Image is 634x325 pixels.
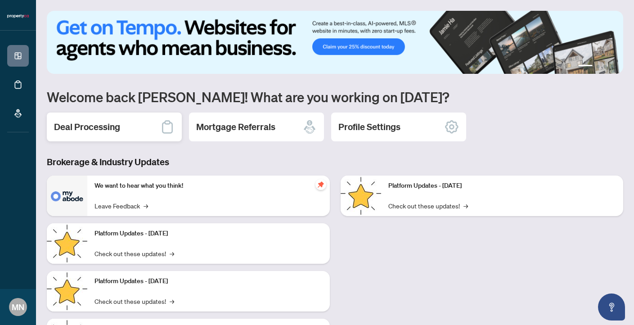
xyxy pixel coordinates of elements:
a: Check out these updates!→ [94,296,174,306]
h2: Mortgage Referrals [196,121,275,133]
button: 3 [603,65,607,68]
img: Slide 0 [47,11,623,74]
span: → [170,248,174,258]
img: We want to hear what you think! [47,176,87,216]
img: Platform Updates - June 23, 2025 [341,176,381,216]
span: → [463,201,468,211]
button: 2 [596,65,600,68]
button: 4 [611,65,614,68]
h2: Profile Settings [338,121,400,133]
a: Leave Feedback→ [94,201,148,211]
img: Platform Updates - September 16, 2025 [47,223,87,264]
p: Platform Updates - [DATE] [94,229,323,239]
span: → [144,201,148,211]
p: We want to hear what you think! [94,181,323,191]
span: → [170,296,174,306]
img: logo [7,14,29,19]
h1: Welcome back [PERSON_NAME]! What are you working on [DATE]? [47,88,623,105]
p: Platform Updates - [DATE] [94,276,323,286]
p: Platform Updates - [DATE] [388,181,616,191]
h2: Deal Processing [54,121,120,133]
span: MN [12,301,24,313]
h3: Brokerage & Industry Updates [47,156,623,168]
button: 1 [578,65,593,68]
img: Platform Updates - July 21, 2025 [47,271,87,311]
a: Check out these updates!→ [94,248,174,258]
span: pushpin [315,179,326,190]
a: Check out these updates!→ [388,201,468,211]
button: Open asap [598,293,625,320]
